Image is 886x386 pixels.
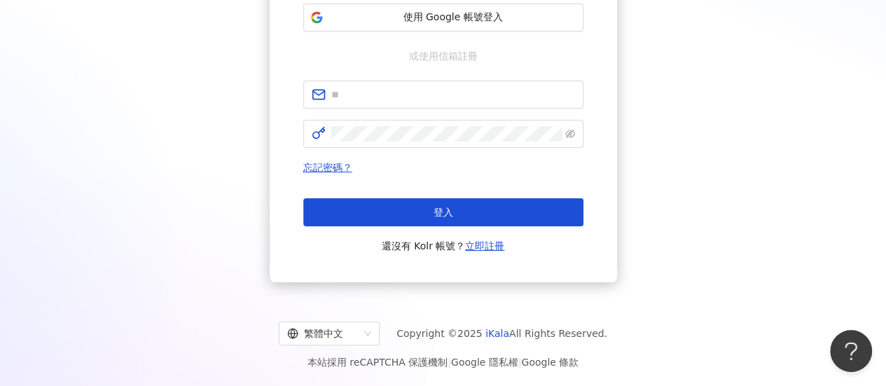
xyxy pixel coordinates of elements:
[451,357,518,368] a: Google 隱私權
[565,129,575,139] span: eye-invisible
[434,207,453,218] span: 登入
[303,162,352,173] a: 忘記密碼？
[396,325,607,342] span: Copyright © 2025 All Rights Reserved.
[287,322,359,345] div: 繁體中文
[448,357,451,368] span: |
[303,198,583,226] button: 登入
[830,330,872,372] iframe: Help Scout Beacon - Open
[485,328,509,339] a: iKala
[465,240,504,251] a: 立即註冊
[521,357,579,368] a: Google 條款
[382,237,505,254] span: 還沒有 Kolr 帳號？
[518,357,522,368] span: |
[329,11,577,25] span: 使用 Google 帳號登入
[307,354,579,371] span: 本站採用 reCAPTCHA 保護機制
[399,48,487,64] span: 或使用信箱註冊
[303,4,583,32] button: 使用 Google 帳號登入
